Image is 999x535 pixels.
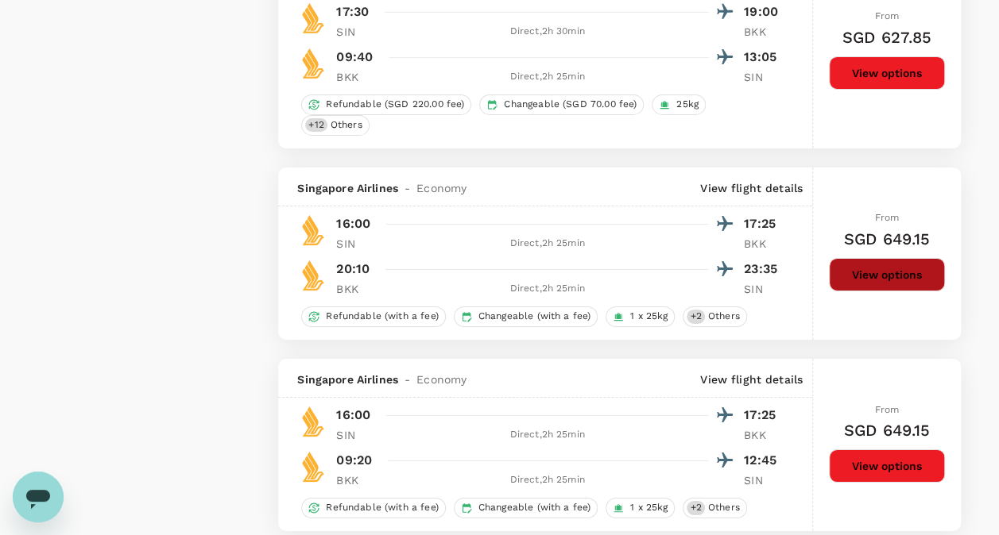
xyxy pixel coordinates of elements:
span: Changeable (with a fee) [472,310,597,323]
p: BKK [336,281,376,297]
span: 25kg [670,98,705,111]
div: 25kg [652,94,706,115]
span: Others [702,310,746,323]
div: Direct , 2h 25min [385,69,709,85]
span: From [875,212,900,223]
p: SIN [336,427,376,443]
p: BKK [744,236,784,252]
div: Changeable (with a fee) [454,498,598,518]
span: + 2 [687,310,704,323]
p: BKK [744,24,784,40]
span: Changeable (SGD 70.00 fee) [498,98,643,111]
span: + 2 [687,501,704,514]
img: SQ [297,2,329,34]
div: 1 x 25kg [606,306,675,327]
span: 1 x 25kg [624,501,674,514]
p: View flight details [700,371,803,387]
p: SIN [744,472,784,488]
div: Direct , 2h 25min [385,472,709,488]
p: BKK [336,472,376,488]
span: Singapore Airlines [297,371,398,387]
img: SQ [297,451,329,483]
p: 20:10 [336,260,370,279]
span: Others [324,118,369,132]
p: 17:30 [336,2,369,21]
span: Others [702,501,746,514]
span: Economy [416,371,467,387]
div: Refundable (with a fee) [301,306,445,327]
span: - [398,180,416,196]
p: SIN [744,69,784,85]
p: 17:25 [744,214,784,233]
h6: SGD 649.15 [844,226,931,252]
h6: SGD 649.15 [844,418,931,443]
button: View options [829,449,945,483]
p: 13:05 [744,48,784,67]
span: Refundable (with a fee) [319,501,444,514]
span: From [875,404,900,415]
div: +2Others [683,306,746,327]
p: SIN [336,236,376,252]
span: + 12 [305,118,327,132]
div: +2Others [683,498,746,518]
button: View options [829,258,945,291]
h6: SGD 627.85 [842,25,932,50]
span: Refundable (with a fee) [319,310,444,323]
p: 16:00 [336,214,370,233]
div: Refundable (with a fee) [301,498,445,518]
img: SQ [297,260,329,291]
p: View flight details [700,180,803,196]
div: Changeable (with a fee) [454,306,598,327]
div: Changeable (SGD 70.00 fee) [479,94,644,115]
p: BKK [744,427,784,443]
div: Direct , 2h 30min [385,24,709,40]
img: SQ [297,406,329,437]
p: 12:45 [744,451,784,470]
div: +12Others [301,115,369,136]
div: 1 x 25kg [606,498,675,518]
p: 19:00 [744,2,784,21]
p: 09:20 [336,451,372,470]
span: Refundable (SGD 220.00 fee) [319,98,470,111]
p: 16:00 [336,406,370,425]
div: Direct , 2h 25min [385,281,709,297]
span: Singapore Airlines [297,180,398,196]
p: SIN [336,24,376,40]
span: 1 x 25kg [624,310,674,323]
span: Changeable (with a fee) [472,501,597,514]
div: Direct , 2h 25min [385,236,709,252]
p: SIN [744,281,784,297]
div: Direct , 2h 25min [385,427,709,443]
p: BKK [336,69,376,85]
p: 17:25 [744,406,784,425]
p: 09:40 [336,48,373,67]
p: 23:35 [744,260,784,279]
div: Refundable (SGD 220.00 fee) [301,94,471,115]
span: - [398,371,416,387]
iframe: Button to launch messaging window [13,471,64,522]
span: Economy [416,180,467,196]
img: SQ [297,214,329,246]
img: SQ [297,48,329,79]
span: From [875,10,900,21]
button: View options [829,56,945,90]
